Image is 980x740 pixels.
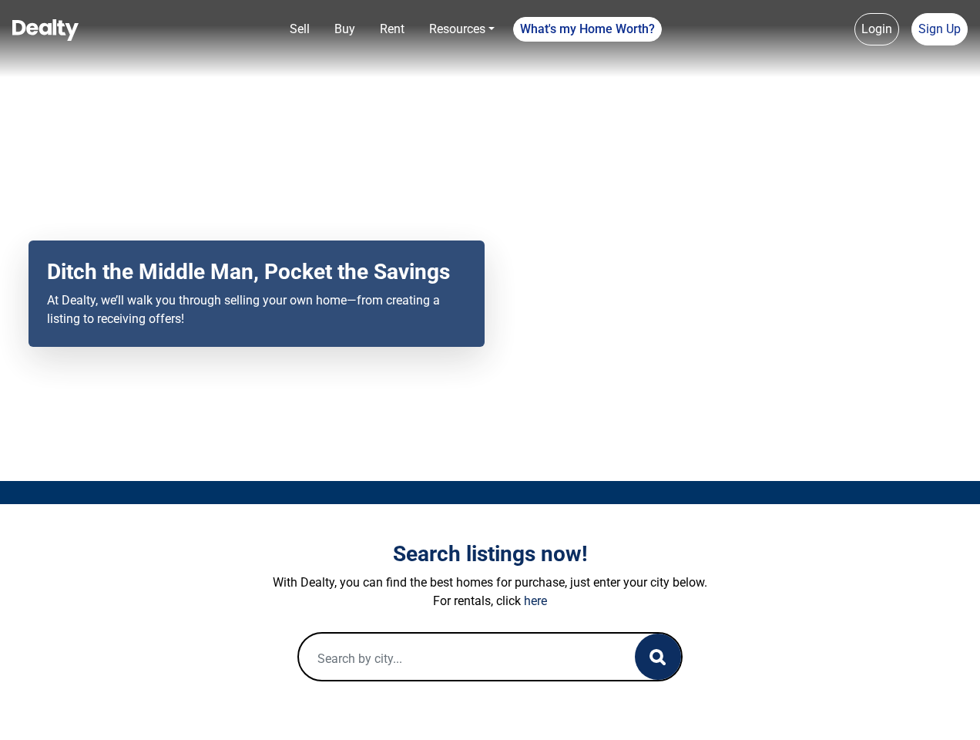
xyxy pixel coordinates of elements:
p: For rentals, click [62,592,918,610]
a: Buy [328,14,361,45]
p: At Dealty, we’ll walk you through selling your own home—from creating a listing to receiving offers! [47,291,466,328]
a: Sign Up [911,13,968,45]
a: What's my Home Worth? [513,17,662,42]
a: here [524,594,547,608]
h2: Ditch the Middle Man, Pocket the Savings [47,259,466,285]
a: Login [854,13,899,45]
input: Search by city... [299,634,604,683]
a: Sell [284,14,316,45]
img: Dealty - Buy, Sell & Rent Homes [12,19,79,41]
p: With Dealty, you can find the best homes for purchase, just enter your city below. [62,573,918,592]
a: Resources [423,14,501,45]
a: Rent [374,14,411,45]
h3: Search listings now! [62,541,918,567]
